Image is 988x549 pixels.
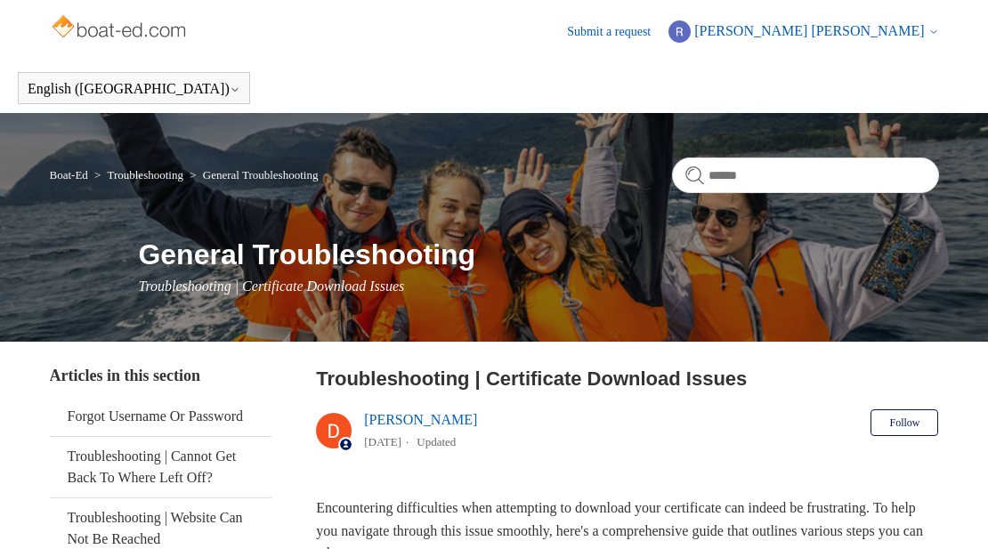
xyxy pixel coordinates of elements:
li: Troubleshooting [91,168,186,182]
button: [PERSON_NAME] [PERSON_NAME] [668,20,938,43]
a: Submit a request [567,22,668,41]
time: 03/14/2024, 13:15 [364,435,401,448]
a: Troubleshooting | Cannot Get Back To Where Left Off? [50,437,272,497]
a: [PERSON_NAME] [364,412,477,427]
li: General Troubleshooting [186,168,318,182]
h2: Troubleshooting | Certificate Download Issues [316,364,938,393]
div: Chat Support [873,489,976,536]
input: Search [672,157,939,193]
a: General Troubleshooting [203,168,319,182]
span: Troubleshooting | Certificate Download Issues [138,279,404,294]
button: Follow Article [871,409,938,436]
a: Forgot Username Or Password [50,397,272,436]
li: Updated [417,435,456,448]
span: [PERSON_NAME] [PERSON_NAME] [694,23,924,38]
a: Troubleshooting [107,168,182,182]
img: Boat-Ed Help Center home page [50,11,191,46]
span: Articles in this section [50,367,200,384]
a: Boat-Ed [50,168,88,182]
li: Boat-Ed [50,168,92,182]
h1: General Troubleshooting [138,233,938,276]
button: English ([GEOGRAPHIC_DATA]) [28,81,240,97]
